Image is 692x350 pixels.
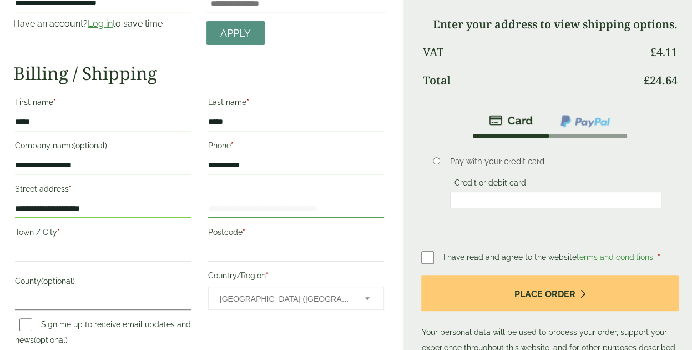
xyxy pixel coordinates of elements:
abbr: required [246,98,249,107]
label: County [15,273,191,292]
span: I have read and agree to the website [443,253,655,262]
label: Phone [208,138,385,157]
th: Total [422,67,636,94]
th: VAT [422,39,636,66]
abbr: required [69,184,72,193]
span: United Kingdom (UK) [220,287,351,311]
label: Last name [208,94,385,113]
a: Apply [206,21,265,45]
span: £ [650,44,656,59]
abbr: required [53,98,56,107]
a: terms and conditions [576,253,653,262]
span: (optional) [73,141,107,150]
a: Log in [88,18,113,29]
abbr: required [266,271,269,280]
h2: Billing / Shipping [13,63,386,84]
abbr: required [657,253,660,262]
span: (optional) [34,336,68,344]
label: Street address [15,181,191,200]
input: Sign me up to receive email updates and news(optional) [19,318,32,331]
img: ppcp-gateway.png [559,114,611,128]
label: Credit or debit card [450,178,531,191]
abbr: required [243,228,245,237]
label: Postcode [208,224,385,243]
iframe: Secure card payment input frame [453,195,658,205]
label: First name [15,94,191,113]
bdi: 24.64 [644,73,678,88]
label: Company name [15,138,191,157]
button: Place order [421,275,679,311]
span: (optional) [41,277,75,286]
span: £ [644,73,650,88]
p: Pay with your credit card. [450,156,661,168]
p: Have an account? to save time [13,17,193,31]
span: Country/Region [208,287,385,310]
td: Enter your address to view shipping options. [422,11,678,38]
abbr: required [57,228,60,237]
abbr: required [231,141,234,150]
img: stripe.png [489,114,533,127]
label: Sign me up to receive email updates and news [15,320,191,348]
label: Country/Region [208,268,385,287]
label: Town / City [15,224,191,243]
span: Apply [220,27,251,39]
bdi: 4.11 [650,44,678,59]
